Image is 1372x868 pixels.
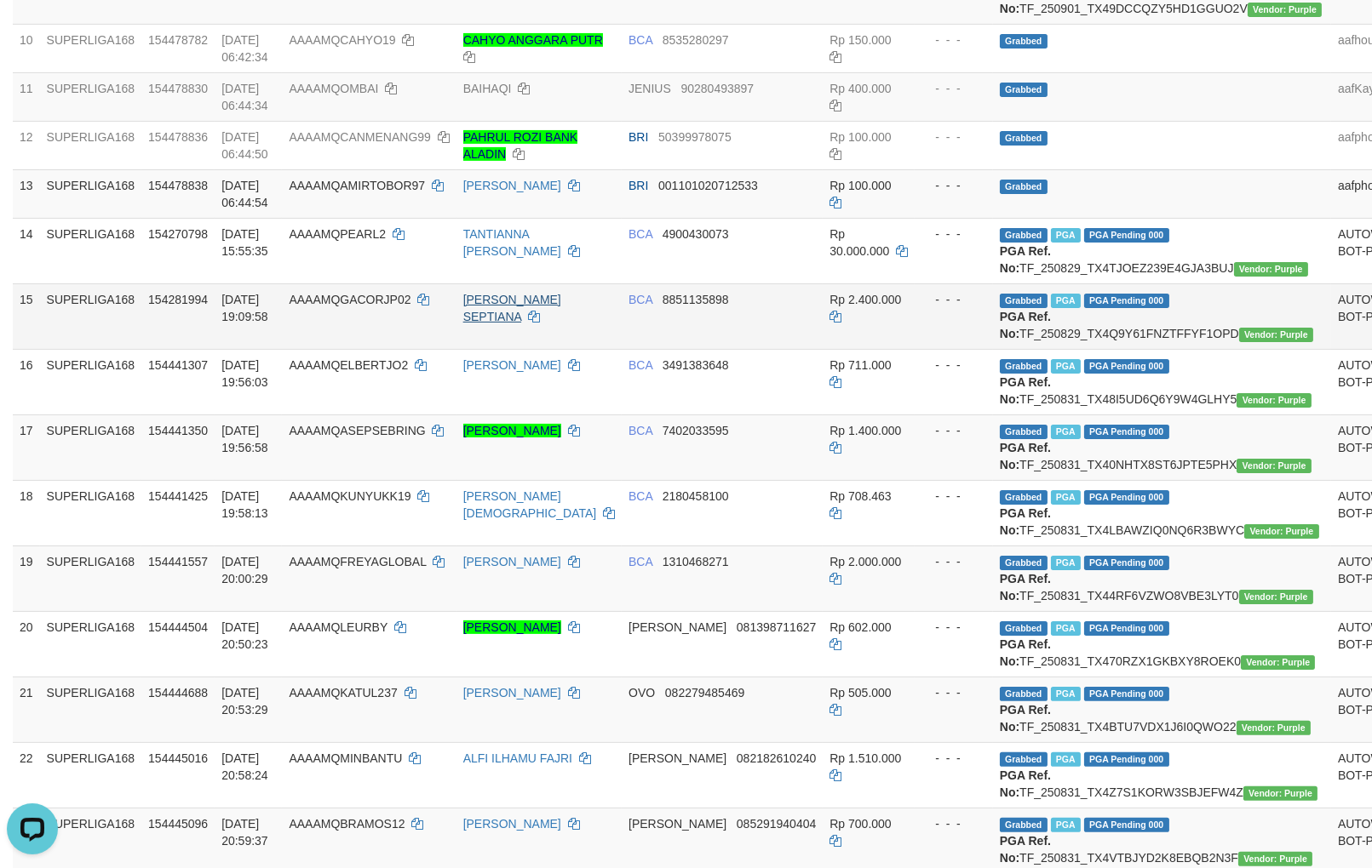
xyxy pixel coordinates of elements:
span: AAAAMQELBERTJO2 [289,358,408,372]
b: PGA Ref. No: [1000,310,1051,340]
span: [PERSON_NAME] [629,620,726,634]
span: AAAAMQCANMENANG99 [289,130,430,144]
span: [DATE] 19:56:03 [221,358,268,389]
div: - - - [921,750,986,767]
span: Grabbed [1000,34,1048,49]
td: 19 [13,545,40,611]
span: PGA Pending [1084,228,1169,243]
td: TF_250831_TX40NHTX8ST6JPTE5PHX [993,414,1331,480]
span: BCA [629,227,652,241]
span: AAAAMQBRAMOS12 [289,817,405,831]
b: PGA Ref. No: [1000,768,1051,799]
span: 154445016 [148,751,208,765]
div: - - - [921,31,986,49]
span: Grabbed [1000,818,1048,832]
a: PAHRUL ROZI BANK ALADIN [463,130,578,161]
span: AAAAMQAMIRTOBOR97 [289,179,425,192]
span: [DATE] 19:09:58 [221,293,268,323]
td: 16 [13,349,40,414]
span: Vendor URL: https://trx4.1velocity.biz [1244,524,1318,539]
span: 154478836 [148,130,208,144]
td: 20 [13,611,40,677]
span: PGA Pending [1084,359,1169,374]
span: BCA [629,358,652,372]
span: Copy 4900430073 to clipboard [663,227,729,241]
span: 154441350 [148,424,208,437]
div: - - - [921,619,986,636]
span: AAAAMQASEPSEBRING [289,424,425,437]
span: Grabbed [1000,83,1048,97]
span: 154444504 [148,620,208,634]
span: Grabbed [1000,752,1048,767]
span: Grabbed [1000,131,1048,146]
span: Copy 90280493897 to clipboard [681,82,755,95]
span: Copy 7402033595 to clipboard [663,424,729,437]
td: SUPERLIGA168 [40,414,142,480]
span: PGA Pending [1084,425,1169,439]
span: AAAAMQPEARL2 [289,227,386,241]
span: Copy 082182610240 to clipboard [737,751,816,765]
a: [PERSON_NAME] [463,686,561,700]
span: Marked by aafnonsreyleab [1051,294,1081,308]
span: AAAAMQMINBANTU [289,751,402,765]
a: CAHYO ANGGARA PUTR [463,33,603,47]
span: Vendor URL: https://trx4.1velocity.biz [1239,590,1313,604]
span: Rp 2.400.000 [830,293,901,306]
span: AAAAMQLEURBY [289,620,387,634]
span: Rp 2.000.000 [830,555,901,568]
span: Vendor URL: https://trx4.1velocity.biz [1241,655,1315,670]
span: Grabbed [1000,425,1048,439]
td: SUPERLIGA168 [40,611,142,677]
span: Grabbed [1000,228,1048,243]
span: Rp 1.510.000 [830,751,901,765]
td: TF_250831_TX44RF6VZWO8VBE3LYT0 [993,545,1331,611]
a: BAIHAQI [463,82,512,95]
span: PGA Pending [1084,556,1169,570]
span: Grabbed [1000,180,1048,194]
span: Copy 50399978075 to clipboard [658,130,732,144]
a: [PERSON_NAME][DEMOGRAPHIC_DATA] [463,489,597,520]
span: Grabbed [1000,294,1048,308]
a: ALFI ILHAMU FAJRI [463,751,572,765]
span: Grabbed [1000,359,1048,374]
span: Rp 100.000 [830,179,891,192]
span: BCA [629,489,652,503]
span: Vendor URL: https://trx4.1velocity.biz [1239,328,1313,342]
span: Vendor URL: https://trx4.1velocity.biz [1243,786,1317,801]
span: Rp 700.000 [830,817,891,831]
span: Rp 711.000 [830,358,891,372]
div: - - - [921,291,986,308]
span: Marked by aafmaleo [1051,228,1081,243]
span: PGA Pending [1084,621,1169,636]
b: PGA Ref. No: [1000,506,1051,537]
span: PGA Pending [1084,294,1169,308]
span: [DATE] 20:50:23 [221,620,268,651]
span: Marked by aafsoycanthlai [1051,425,1081,439]
td: SUPERLIGA168 [40,283,142,349]
span: PGA Pending [1084,687,1169,701]
td: SUPERLIGA168 [40,742,142,808]
td: TF_250831_TX48I5UD6Q6Y9W4GLHY5 [993,349,1331,414]
b: PGA Ref. No: [1000,375,1051,406]
span: [DATE] 06:44:54 [221,179,268,209]
span: [DATE] 15:55:35 [221,227,268,258]
span: BCA [629,33,652,47]
a: TANTIANNA [PERSON_NAME] [463,227,561,258]
span: Copy 3491383648 to clipboard [663,358,729,372]
div: - - - [921,128,986,146]
td: SUPERLIGA168 [40,480,142,545]
td: 18 [13,480,40,545]
div: - - - [921,422,986,439]
div: - - - [921,226,986,243]
td: TF_250831_TX4LBAWZIQ0NQ6R3BWYC [993,480,1331,545]
span: Marked by aafsoycanthlai [1051,490,1081,505]
td: SUPERLIGA168 [40,121,142,169]
span: Copy 8535280297 to clipboard [663,33,729,47]
span: Copy 081398711627 to clipboard [737,620,816,634]
b: PGA Ref. No: [1000,441,1051,471]
a: [PERSON_NAME] [463,555,561,568]
b: PGA Ref. No: [1000,244,1051,275]
span: Marked by aafheankoy [1051,752,1081,767]
span: PGA Pending [1084,490,1169,505]
span: Marked by aafsoycanthlai [1051,687,1081,701]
